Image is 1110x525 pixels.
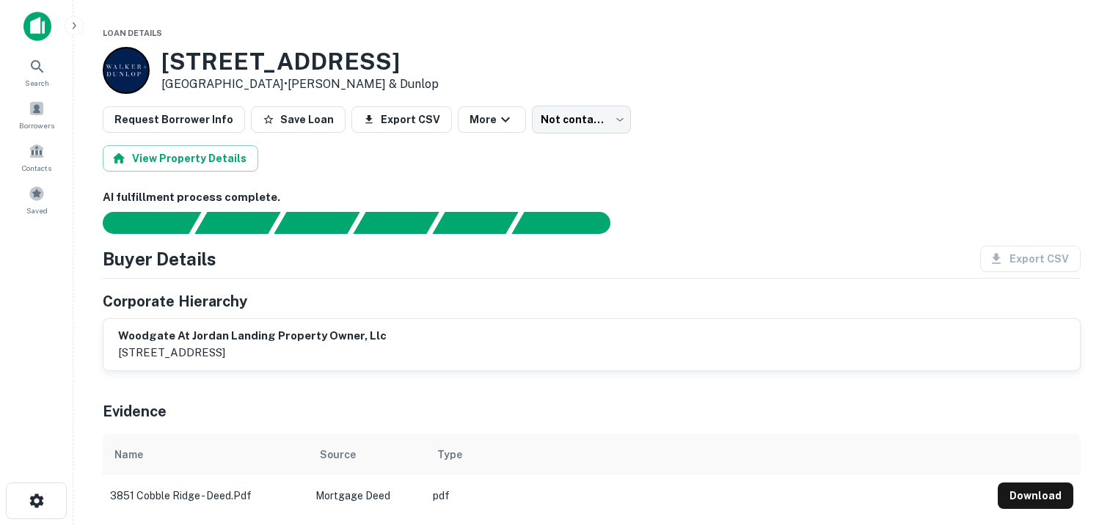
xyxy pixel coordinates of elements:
[4,137,69,177] a: Contacts
[426,475,990,516] td: pdf
[103,246,216,272] h4: Buyer Details
[103,290,247,312] h5: Corporate Hierarchy
[308,434,426,475] th: Source
[19,120,54,131] span: Borrowers
[103,145,258,172] button: View Property Details
[308,475,426,516] td: Mortgage Deed
[512,212,628,234] div: AI fulfillment process complete.
[4,95,69,134] a: Borrowers
[437,446,462,463] div: Type
[251,106,346,133] button: Save Loan
[103,106,245,133] button: Request Borrower Info
[353,212,439,234] div: Principals found, AI now looking for contact information...
[103,400,167,422] h5: Evidence
[194,212,280,234] div: Your request is received and processing...
[26,205,48,216] span: Saved
[103,29,162,37] span: Loan Details
[4,52,69,92] a: Search
[432,212,518,234] div: Principals found, still searching for contact information. This may take time...
[114,446,143,463] div: Name
[85,212,195,234] div: Sending borrower request to AI...
[23,12,51,41] img: capitalize-icon.png
[161,48,439,76] h3: [STREET_ADDRESS]
[103,189,1081,206] h6: AI fulfillment process complete.
[532,106,631,133] div: Not contacted
[4,180,69,219] a: Saved
[998,482,1073,509] button: Download
[1037,408,1110,478] iframe: Chat Widget
[103,475,308,516] td: 3851 cobble ridge - deed.pdf
[351,106,452,133] button: Export CSV
[103,434,1081,516] div: scrollable content
[118,328,387,345] h6: woodgate at jordan landing property owner, llc
[288,77,439,91] a: [PERSON_NAME] & Dunlop
[320,446,356,463] div: Source
[274,212,359,234] div: Documents found, AI parsing details...
[426,434,990,475] th: Type
[22,162,51,174] span: Contacts
[118,344,387,361] p: [STREET_ADDRESS]
[458,106,526,133] button: More
[25,77,49,89] span: Search
[103,434,308,475] th: Name
[161,76,439,93] p: [GEOGRAPHIC_DATA] •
